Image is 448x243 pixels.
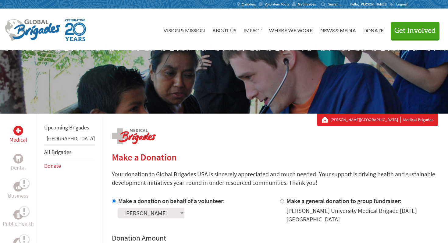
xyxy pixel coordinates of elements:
[118,197,225,205] label: Make a donation on behalf of a volunteer:
[350,2,390,7] p: Hello, [PERSON_NAME]!
[396,2,407,6] span: Logout
[44,162,61,169] a: Donate
[163,14,205,45] a: Vision & Mission
[394,27,436,34] span: Get Involved
[44,121,95,134] li: Upcoming Brigades
[47,135,95,142] a: [GEOGRAPHIC_DATA]
[286,206,439,224] div: [PERSON_NAME] University Medical Brigade [DATE] [GEOGRAPHIC_DATA]
[265,2,289,7] span: Volunteer Tools
[330,117,401,123] a: [PERSON_NAME][GEOGRAPHIC_DATA]
[13,182,23,192] div: Business
[16,184,21,189] img: Business
[212,14,236,45] a: About Us
[112,233,438,243] h4: Donation Amount
[13,210,23,220] div: Public Health
[269,14,313,45] a: Where We Work
[286,197,402,205] label: Make a general donation to group fundraiser:
[16,128,21,133] img: Medical
[112,170,438,187] p: Your donation to Global Brigades USA is sincerely appreciated and much needed! Your support is dr...
[13,126,23,136] div: Medical
[322,117,433,123] div: Medical Brigades
[44,159,95,173] li: Donate
[8,192,29,200] p: Business
[9,136,27,144] p: Medical
[3,220,34,228] p: Public Health
[44,124,89,131] a: Upcoming Brigades
[16,212,21,218] img: Public Health
[112,128,156,144] img: logo-medical.png
[11,164,26,172] p: Dental
[391,22,439,39] button: Get Involved
[363,14,383,45] a: Donate
[298,2,316,7] span: MyBrigades
[9,126,27,144] a: MedicalMedical
[244,14,261,45] a: Impact
[11,154,26,172] a: DentalDental
[242,2,256,7] span: Chapters
[3,210,34,228] a: Public HealthPublic Health
[16,156,21,161] img: Dental
[44,134,95,145] li: Panama
[65,19,86,41] img: Global Brigades Celebrating 20 Years
[320,14,356,45] a: News & Media
[44,145,95,159] li: All Brigades
[390,2,407,7] a: Logout
[328,2,346,6] input: Search...
[8,182,29,200] a: BusinessBusiness
[5,19,60,41] img: Global Brigades Logo
[13,154,23,164] div: Dental
[112,152,438,163] h2: Make a Donation
[44,149,72,156] a: All Brigades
